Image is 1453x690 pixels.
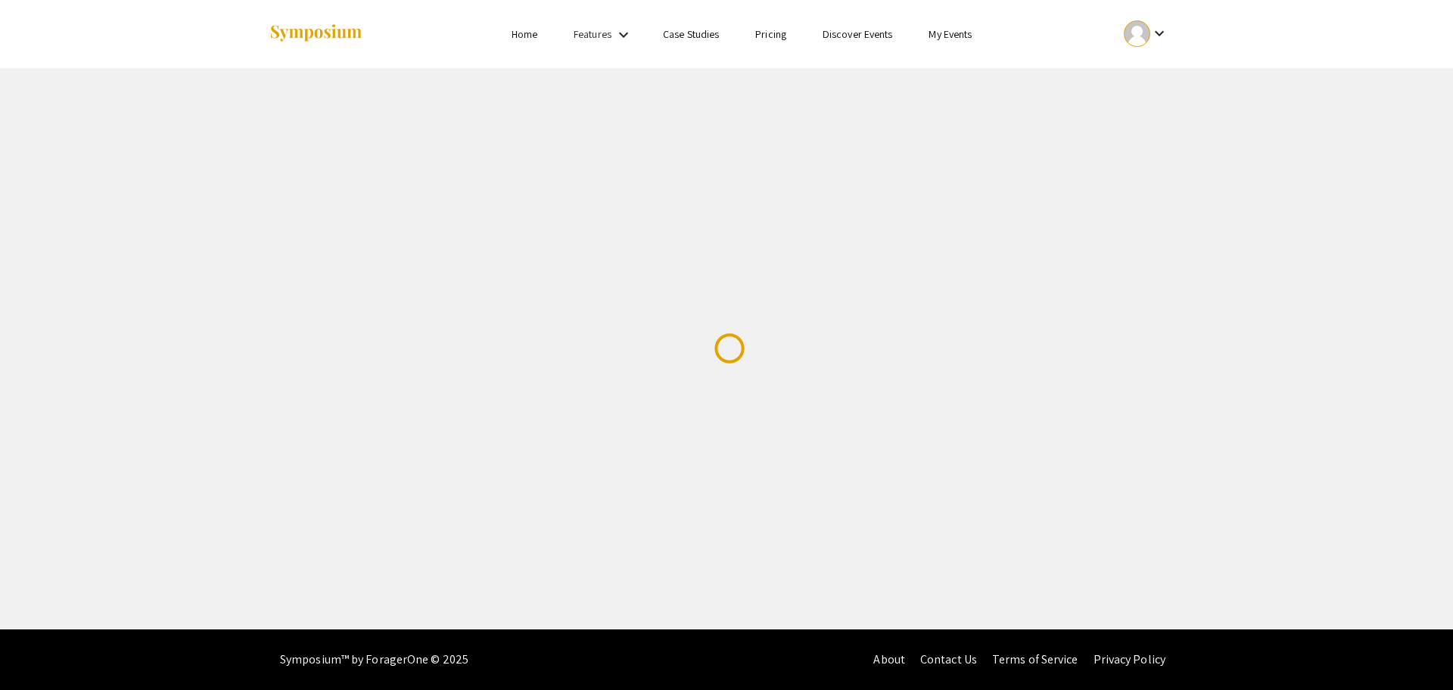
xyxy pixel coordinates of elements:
img: Symposium by ForagerOne [269,23,363,44]
mat-icon: Expand Features list [614,26,633,44]
a: Features [574,27,611,41]
a: Privacy Policy [1094,651,1165,667]
a: About [873,651,905,667]
a: Pricing [755,27,786,41]
a: Terms of Service [992,651,1078,667]
mat-icon: Expand account dropdown [1150,24,1168,42]
div: Symposium™ by ForagerOne © 2025 [280,629,468,690]
button: Expand account dropdown [1108,17,1184,51]
a: Discover Events [823,27,893,41]
a: Home [512,27,537,41]
iframe: Chat [1389,622,1442,679]
a: Case Studies [663,27,719,41]
a: Contact Us [920,651,977,667]
a: My Events [929,27,972,41]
